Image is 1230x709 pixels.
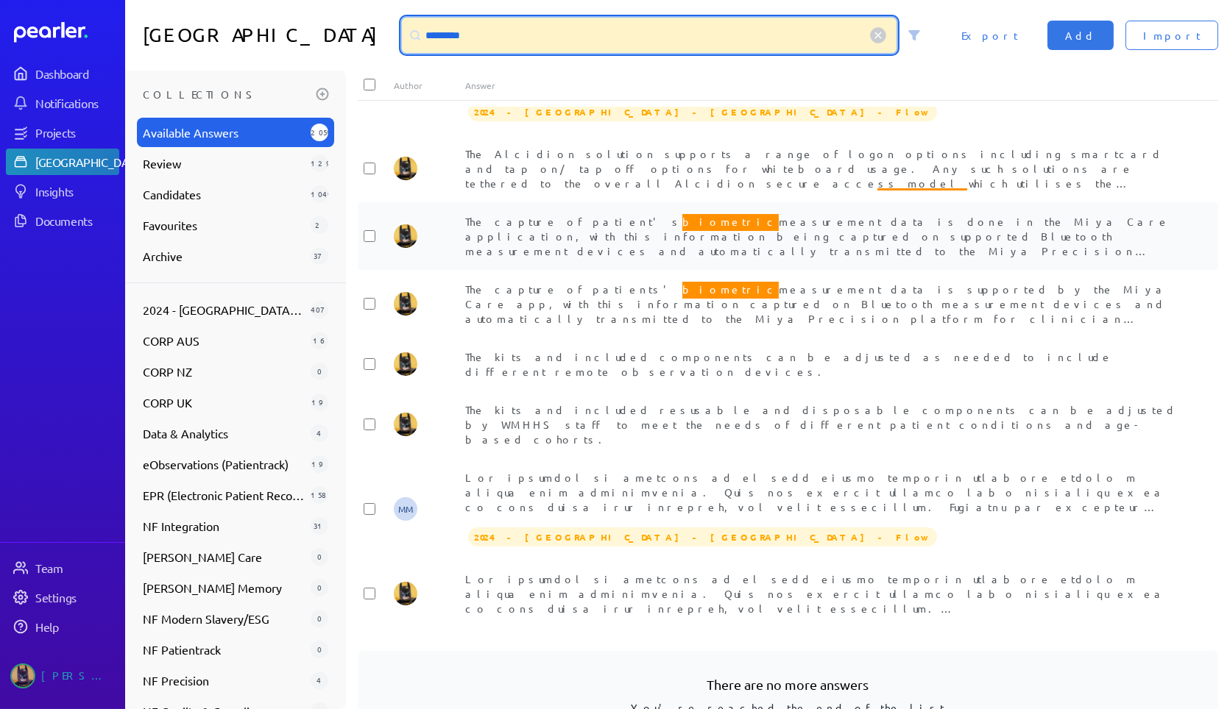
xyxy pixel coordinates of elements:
[465,147,1172,278] span: The Alcidion solution supports a range of logon options including smartcard and tap on/ tap off o...
[143,247,305,265] span: Archive
[143,332,305,349] span: CORP AUS
[41,663,115,688] div: [PERSON_NAME]
[311,641,328,658] div: 0
[143,18,396,53] h1: [GEOGRAPHIC_DATA]
[311,301,328,318] div: 407
[35,213,118,228] div: Documents
[394,497,417,521] span: Michelle Manuel
[143,548,305,566] span: [PERSON_NAME] Care
[143,393,305,411] span: CORP UK
[35,96,118,110] div: Notifications
[465,212,1170,272] span: The capture of patient's measurement data is done in the Miya Care application, with this informa...
[394,582,417,605] img: Tung Nguyen
[311,124,328,141] div: 2059
[311,455,328,473] div: 19
[35,154,145,169] div: [GEOGRAPHIC_DATA]
[1047,21,1114,50] button: Add
[394,413,417,436] img: Tung Nguyen
[143,455,305,473] span: eObservations (Patientrack)
[6,178,119,204] a: Insights
[311,363,328,380] div: 0
[143,671,305,689] span: NF Precision
[143,82,311,106] h3: Collections
[311,332,328,349] div: 16
[961,28,1018,43] span: Export
[143,154,305,172] span: Review
[311,610,328,627] div: 0
[394,352,417,376] img: Tung Nguyen
[35,125,118,140] div: Projects
[465,350,1113,378] span: The kits and included components can be adjusted as needed to include different remote observatio...
[35,590,118,605] div: Settings
[468,102,937,121] span: 2024 - VIC - Peninsula - Flow
[14,22,119,43] a: Dashboard
[311,517,328,535] div: 31
[1125,21,1218,50] button: Import
[143,486,305,504] span: EPR (Electronic Patient Record)
[311,247,328,265] div: 37
[10,663,35,688] img: Tung Nguyen
[6,149,119,175] a: [GEOGRAPHIC_DATA]
[143,301,305,318] span: 2024 - [GEOGRAPHIC_DATA] - [GEOGRAPHIC_DATA] - Flow
[35,184,118,199] div: Insights
[143,579,305,596] span: [PERSON_NAME] Memory
[311,424,328,442] div: 4
[877,188,967,207] span: Biometric
[143,610,305,627] span: NF Modern Slavery/ESG
[143,363,305,380] span: CORP NZ
[944,21,1036,50] button: Export
[6,60,119,87] a: Dashboard
[311,185,328,203] div: 1049
[6,613,119,640] a: Help
[143,517,305,535] span: NF Integration
[6,90,119,116] a: Notifications
[311,154,328,172] div: 1292
[394,292,417,316] img: Tung Nguyen
[394,157,417,180] img: Tung Nguyen
[394,79,465,91] div: Author
[143,124,305,141] span: Available Answers
[143,424,305,442] span: Data & Analytics
[35,560,118,575] div: Team
[6,119,119,146] a: Projects
[381,674,1195,694] h3: There are no more answers
[682,212,779,231] span: biometric
[1143,28,1201,43] span: Import
[143,216,305,234] span: Favourites
[35,66,118,81] div: Dashboard
[311,216,328,234] div: 2
[6,207,119,234] a: Documents
[465,79,1182,91] div: Answer
[143,185,305,203] span: Candidates
[311,486,328,504] div: 158
[468,527,937,546] span: 2024 - VIC - Peninsula - Flow
[1065,28,1096,43] span: Add
[465,403,1177,446] span: The kits and included resusable and disposable components can be adjusted by WMHHS staff to meet ...
[311,671,328,689] div: 4
[682,279,779,299] span: biometric
[143,641,305,658] span: NF Patientrack
[311,548,328,566] div: 0
[35,619,118,634] div: Help
[311,393,328,411] div: 19
[6,555,119,581] a: Team
[394,224,417,248] img: Tung Nguyen
[6,658,119,694] a: Tung Nguyen's photo[PERSON_NAME]
[6,584,119,610] a: Settings
[311,579,328,596] div: 0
